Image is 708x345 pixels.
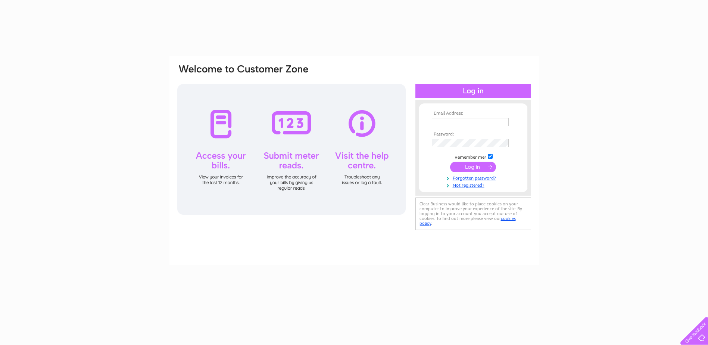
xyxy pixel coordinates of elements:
[430,132,517,137] th: Password:
[450,162,496,172] input: Submit
[415,198,531,230] div: Clear Business would like to place cookies on your computer to improve your experience of the sit...
[432,174,517,181] a: Forgotten password?
[430,153,517,160] td: Remember me?
[430,111,517,116] th: Email Address:
[432,181,517,188] a: Not registered?
[420,216,516,226] a: cookies policy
